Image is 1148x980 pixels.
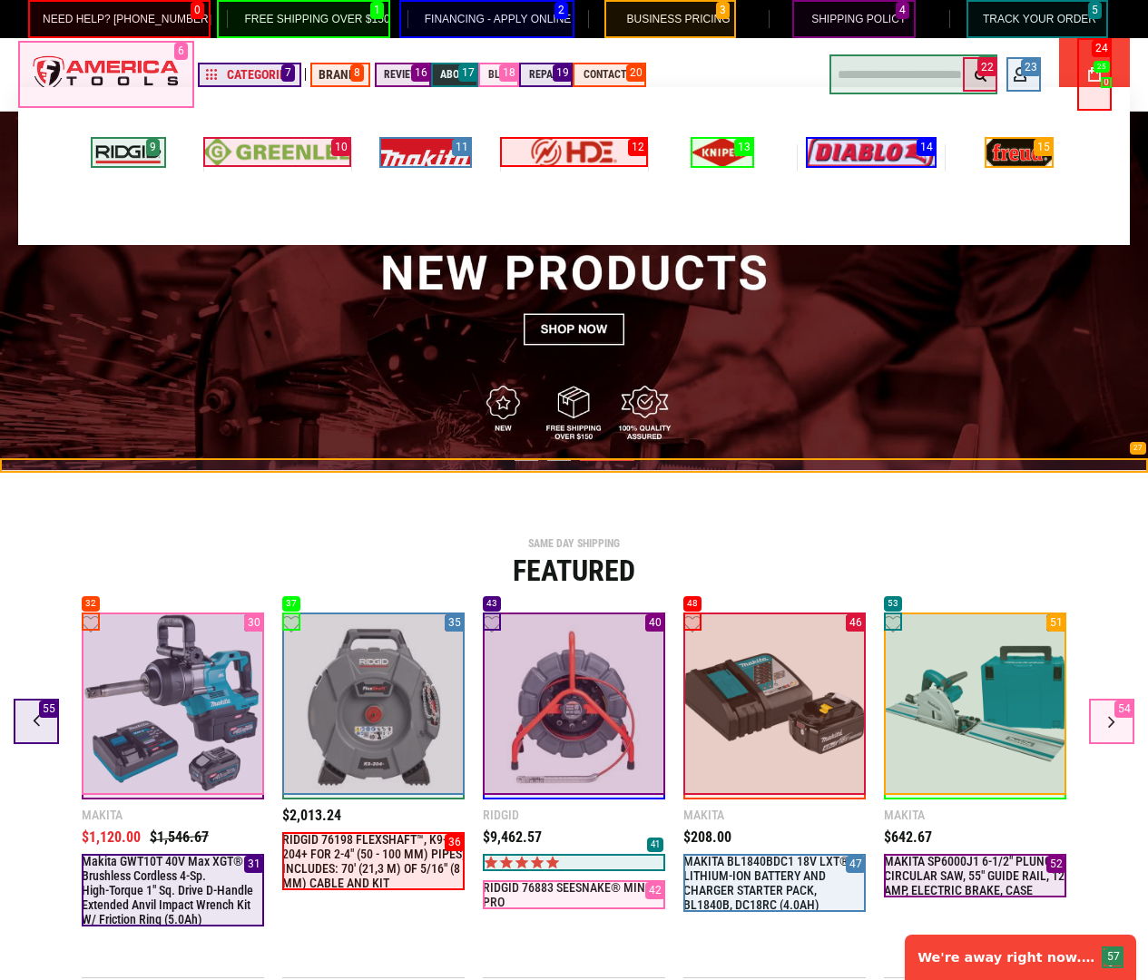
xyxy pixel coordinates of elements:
img: Ridgid logo [91,137,166,168]
img: RIDGID 76198 FLEXSHAFT™, K9-204+ FOR 2-4 [282,612,465,795]
span: About [440,69,472,80]
span: Shipping Policy [811,13,907,25]
a: store logo [18,41,194,109]
a: Makita GWT10T 40V max XGT® Brushless Cordless 4‑Sp. High‑Torque 1" Sq. Drive D‑Handle Extended An... [82,854,264,926]
img: Diablo logo [806,137,937,168]
div: Ridgid [483,808,665,821]
div: Makita [82,808,264,821]
a: Blog [480,63,521,87]
a: MAKITA SP6000J1 6-1/2" PLUNGE CIRCULAR SAW, 55" GUIDE RAIL, 12 AMP, ELECTRIC BRAKE, CASE [884,612,1066,799]
a: MAKITA SP6000J1 6-1/2" PLUNGE CIRCULAR SAW, 55" GUIDE RAIL, 12 AMP, ELECTRIC BRAKE, CASE [884,854,1066,897]
div: 3 / 9 [483,612,665,978]
div: Makita [884,808,1066,821]
iframe: LiveChat chat widget [893,923,1148,980]
a: 0 [1077,38,1112,111]
img: Makita GWT10T 40V max XGT® Brushless Cordless 4‑Sp. High‑Torque 1" Sq. Drive D‑Handle Extended An... [82,612,264,795]
span: $1,120.00 [82,828,141,846]
a: About [432,63,480,87]
span: $9,462.57 [483,828,542,846]
button: Search [963,57,997,92]
div: Featured [14,556,1134,585]
img: Freud logo [985,137,1054,168]
img: RIDGID 76883 SEESNAKE® MINI PRO [483,612,665,795]
div: Makita [683,808,866,821]
div: Next slide [1089,699,1134,744]
span: $642.67 [884,828,932,846]
span: Repairs [529,69,567,80]
a: Categories [198,63,301,87]
span: Reviews [384,69,424,80]
a: Repairs [521,63,575,87]
a: MAKITA BL1840BDC1 18V LXT® LITHIUM-ION BATTERY AND CHARGER STARTER PACK, BL1840B, DC18RC (4.0AH) [683,612,866,799]
span: Brands [319,68,363,81]
img: Greenlee logo [203,137,352,168]
div: 4 / 9 [683,612,866,978]
a: RIDGID 76883 SEESNAKE® MINI PRO [483,612,665,799]
span: 0 [1104,77,1109,87]
div: 2 / 9 [282,612,465,978]
span: $208.00 [683,828,731,846]
div: Previous slide [14,699,59,744]
span: $2,013.24 [282,807,341,824]
span: Blog [488,69,513,80]
img: Knipex logo [691,137,754,168]
a: RIDGID 76883 SEESNAKE® MINI PRO [483,880,665,909]
img: America Tools [18,41,194,109]
a: Contact Us [575,63,650,87]
img: MAKITA SP6000J1 6-1/2" PLUNGE CIRCULAR SAW, 55" GUIDE RAIL, 12 AMP, ELECTRIC BRAKE, CASE [884,612,1066,795]
a: RIDGID 76198 FLEXSHAFT™, K9-204+ FOR 2-4 [282,612,465,799]
a: RIDGID 76198 FLEXSHAFT™, K9-204+ FOR 2-4" (50 - 100 MM) PIPES; INCLUDES: 70' (21,3 M) OF 5/16" (8... [282,832,465,890]
span: Rated 5.0 out of 5 stars 1 reviews [483,854,665,871]
img: Makita Logo [379,137,472,168]
img: HDE logo [500,137,649,168]
div: SAME DAY SHIPPING [14,538,1134,549]
div: 1 / 9 [82,612,264,978]
img: MAKITA BL1840BDC1 18V LXT® LITHIUM-ION BATTERY AND CHARGER STARTER PACK, BL1840B, DC18RC (4.0AH) [683,612,866,795]
a: MAKITA BL1840BDC1 18V LXT® LITHIUM-ION BATTERY AND CHARGER STARTER PACK, BL1840B, DC18RC (4.0AH) [683,854,866,912]
span: Contact Us [584,69,642,80]
div: 5 / 9 [884,612,1066,978]
a: Reviews [376,63,432,87]
span: Categories [206,68,293,81]
span: $1,546.67 [150,828,209,846]
a: Makita GWT10T 40V max XGT® Brushless Cordless 4‑Sp. High‑Torque 1" Sq. Drive D‑Handle Extended An... [82,612,264,799]
a: Brands [310,63,371,87]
